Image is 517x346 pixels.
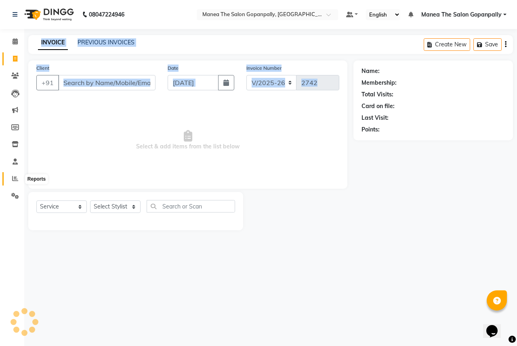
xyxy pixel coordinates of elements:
div: Card on file: [361,102,395,110]
span: Manea The Salon Gopanpally [421,10,502,19]
b: 08047224946 [89,3,124,26]
label: Date [168,65,179,72]
img: logo [21,3,76,26]
label: Client [36,65,49,72]
button: +91 [36,75,59,90]
input: Search or Scan [147,200,235,213]
div: Points: [361,125,380,134]
a: INVOICE [38,35,68,50]
div: Total Visits: [361,90,393,99]
div: Membership: [361,79,397,87]
button: Create New [424,38,470,51]
iframe: chat widget [483,314,509,338]
div: Reports [25,175,48,184]
button: Save [473,38,502,51]
span: Select & add items from the list below [36,100,339,181]
div: Name: [361,67,380,75]
div: Last Visit: [361,114,389,122]
input: Search by Name/Mobile/Email/Code [58,75,156,90]
a: PREVIOUS INVOICES [78,39,135,46]
label: Invoice Number [246,65,282,72]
